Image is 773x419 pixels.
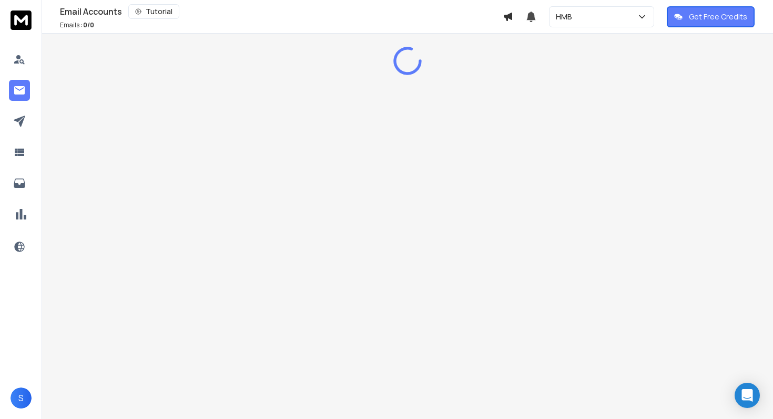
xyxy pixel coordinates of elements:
button: Get Free Credits [667,6,755,27]
span: 0 / 0 [83,20,94,29]
p: HMB [556,12,576,22]
button: Tutorial [128,4,179,19]
p: Get Free Credits [689,12,747,22]
button: S [11,387,32,408]
div: Open Intercom Messenger [735,383,760,408]
p: Emails : [60,21,94,29]
div: Email Accounts [60,4,503,19]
